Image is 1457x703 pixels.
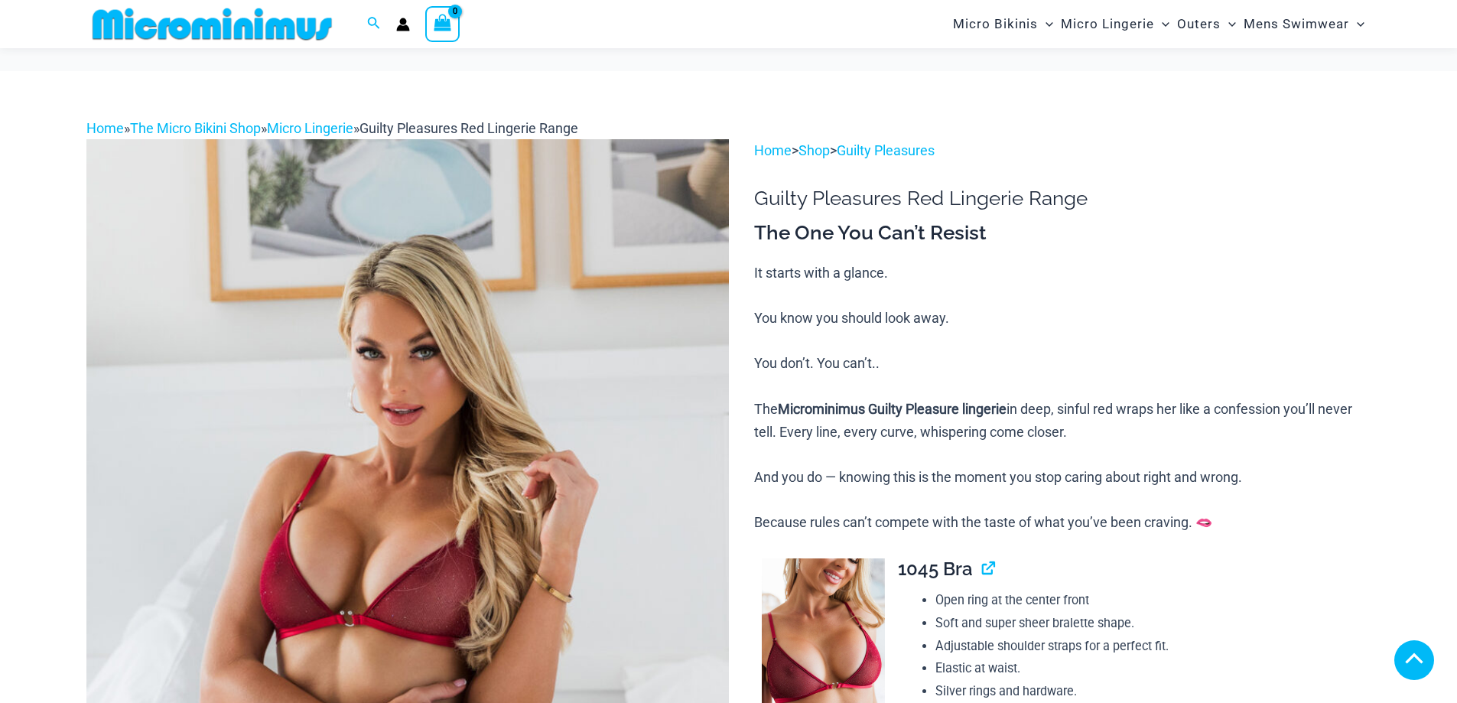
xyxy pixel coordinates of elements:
[935,657,1371,680] li: Elastic at waist.
[1057,5,1173,44] a: Micro LingerieMenu ToggleMenu Toggle
[778,401,1007,417] b: Microminimus Guilty Pleasure lingerie
[935,589,1371,612] li: Open ring at the center front
[267,120,353,136] a: Micro Lingerie
[754,142,792,158] a: Home
[1221,5,1236,44] span: Menu Toggle
[949,5,1057,44] a: Micro BikinisMenu ToggleMenu Toggle
[1349,5,1364,44] span: Menu Toggle
[947,2,1371,46] nav: Site Navigation
[1240,5,1368,44] a: Mens SwimwearMenu ToggleMenu Toggle
[1177,5,1221,44] span: Outers
[367,15,381,34] a: Search icon link
[898,558,973,580] span: 1045 Bra
[935,612,1371,635] li: Soft and super sheer bralette shape.
[1173,5,1240,44] a: OutersMenu ToggleMenu Toggle
[425,6,460,41] a: View Shopping Cart, empty
[935,680,1371,703] li: Silver rings and hardware.
[935,635,1371,658] li: Adjustable shoulder straps for a perfect fit.
[1061,5,1154,44] span: Micro Lingerie
[1154,5,1169,44] span: Menu Toggle
[1038,5,1053,44] span: Menu Toggle
[86,120,124,136] a: Home
[953,5,1038,44] span: Micro Bikinis
[130,120,261,136] a: The Micro Bikini Shop
[86,7,338,41] img: MM SHOP LOGO FLAT
[359,120,578,136] span: Guilty Pleasures Red Lingerie Range
[86,120,578,136] span: » » »
[754,187,1371,210] h1: Guilty Pleasures Red Lingerie Range
[837,142,935,158] a: Guilty Pleasures
[754,262,1371,534] p: It starts with a glance. You know you should look away. You don’t. You can’t.. The in deep, sinfu...
[754,220,1371,246] h3: The One You Can’t Resist
[1244,5,1349,44] span: Mens Swimwear
[396,18,410,31] a: Account icon link
[754,139,1371,162] p: > >
[798,142,830,158] a: Shop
